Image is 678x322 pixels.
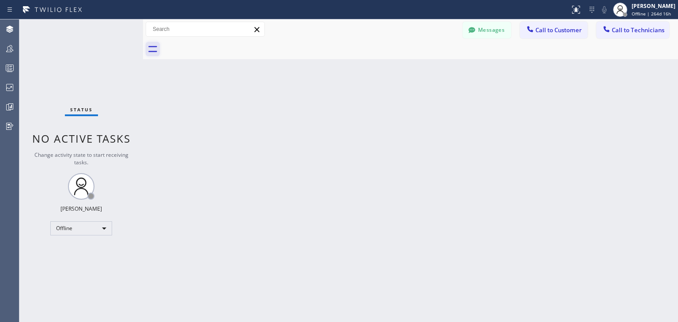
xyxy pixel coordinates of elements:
[70,106,93,113] span: Status
[612,26,664,34] span: Call to Technicians
[463,22,511,38] button: Messages
[60,205,102,212] div: [PERSON_NAME]
[632,11,671,17] span: Offline | 264d 16h
[146,22,264,36] input: Search
[535,26,582,34] span: Call to Customer
[50,221,112,235] div: Offline
[632,2,675,10] div: [PERSON_NAME]
[32,131,131,146] span: No active tasks
[598,4,610,16] button: Mute
[34,151,128,166] span: Change activity state to start receiving tasks.
[520,22,588,38] button: Call to Customer
[596,22,669,38] button: Call to Technicians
